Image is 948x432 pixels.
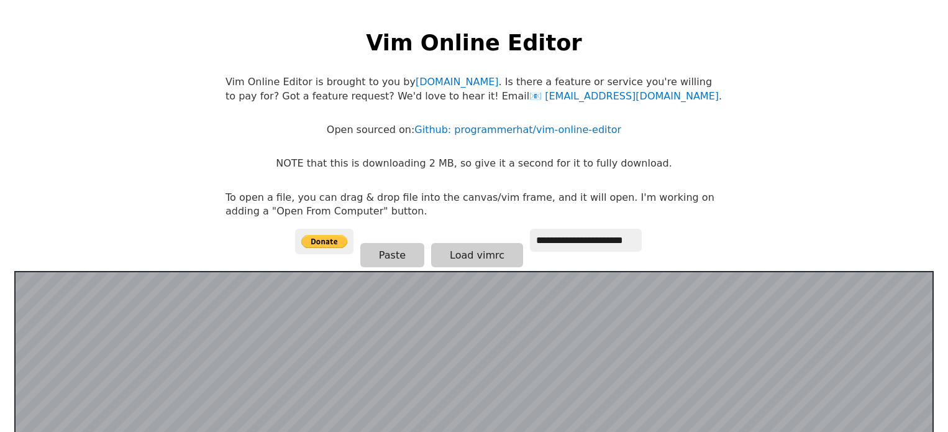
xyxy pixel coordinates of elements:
[226,75,722,103] p: Vim Online Editor is brought to you by . Is there a feature or service you're willing to pay for?...
[327,123,621,137] p: Open sourced on:
[366,27,581,58] h1: Vim Online Editor
[360,243,424,267] button: Paste
[431,243,523,267] button: Load vimrc
[226,191,722,219] p: To open a file, you can drag & drop file into the canvas/vim frame, and it will open. I'm working...
[276,157,672,170] p: NOTE that this is downloading 2 MB, so give it a second for it to fully download.
[416,76,499,88] a: [DOMAIN_NAME]
[529,90,719,102] a: [EMAIL_ADDRESS][DOMAIN_NAME]
[414,124,621,136] a: Github: programmerhat/vim-online-editor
